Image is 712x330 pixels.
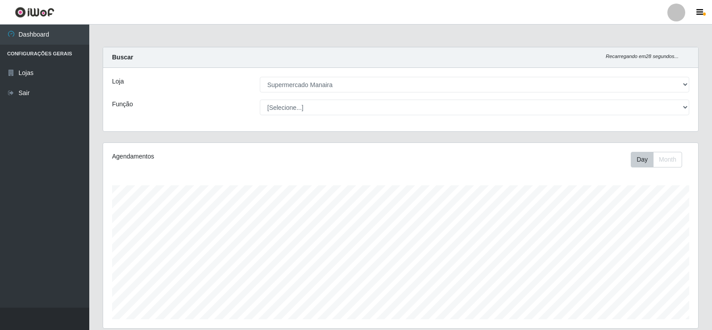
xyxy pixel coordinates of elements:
[631,152,654,167] button: Day
[15,7,54,18] img: CoreUI Logo
[112,77,124,86] label: Loja
[631,152,682,167] div: First group
[631,152,689,167] div: Toolbar with button groups
[112,54,133,61] strong: Buscar
[112,100,133,109] label: Função
[606,54,679,59] i: Recarregando em 28 segundos...
[653,152,682,167] button: Month
[112,152,345,161] div: Agendamentos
